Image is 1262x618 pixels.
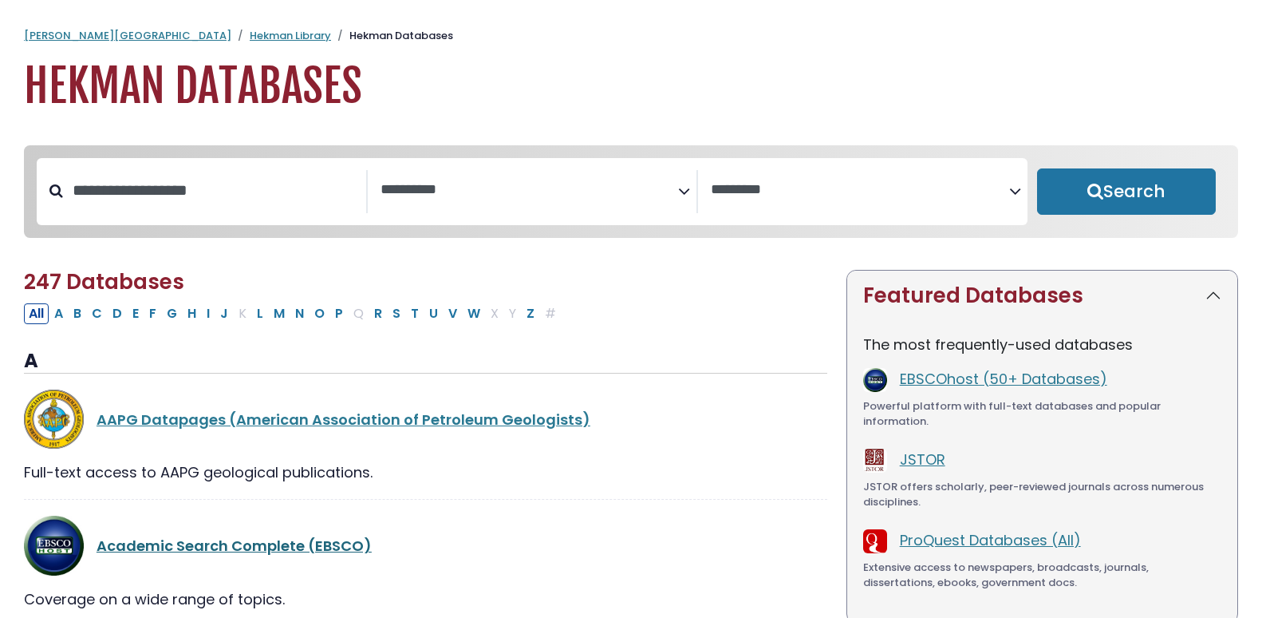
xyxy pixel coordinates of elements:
textarea: Search [381,182,679,199]
button: Filter Results V [444,303,462,324]
button: Filter Results G [162,303,182,324]
button: Filter Results D [108,303,127,324]
p: The most frequently-used databases [863,334,1221,355]
div: Full-text access to AAPG geological publications. [24,462,827,483]
button: Featured Databases [847,271,1237,321]
button: Filter Results L [252,303,268,324]
a: JSTOR [900,450,945,469]
button: Filter Results R [369,303,387,324]
div: Coverage on a wide range of topics. [24,588,827,610]
button: Filter Results C [87,303,107,324]
a: Hekman Library [250,28,331,43]
a: ProQuest Databases (All) [900,530,1081,550]
button: Filter Results N [290,303,309,324]
span: 247 Databases [24,267,184,296]
button: All [24,303,49,324]
h1: Hekman Databases [24,60,1238,113]
button: Filter Results J [215,303,233,324]
a: AAPG Datapages (American Association of Petroleum Geologists) [97,410,590,430]
textarea: Search [711,182,1009,199]
a: [PERSON_NAME][GEOGRAPHIC_DATA] [24,28,231,43]
nav: Search filters [24,145,1238,238]
button: Filter Results E [128,303,144,324]
nav: breadcrumb [24,28,1238,44]
a: Academic Search Complete (EBSCO) [97,536,372,556]
h3: A [24,350,827,374]
button: Filter Results P [330,303,348,324]
button: Filter Results O [310,303,329,324]
button: Filter Results T [406,303,424,324]
li: Hekman Databases [331,28,453,44]
button: Filter Results I [202,303,215,324]
div: Powerful platform with full-text databases and popular information. [863,398,1221,430]
button: Filter Results F [144,303,161,324]
div: JSTOR offers scholarly, peer-reviewed journals across numerous disciplines. [863,479,1221,510]
button: Submit for Search Results [1037,168,1216,215]
input: Search database by title or keyword [63,177,366,204]
div: Alpha-list to filter by first letter of database name [24,303,562,323]
button: Filter Results B [69,303,86,324]
button: Filter Results H [183,303,201,324]
a: EBSCOhost (50+ Databases) [900,369,1107,389]
div: Extensive access to newspapers, broadcasts, journals, dissertations, ebooks, government docs. [863,560,1221,591]
button: Filter Results M [269,303,290,324]
button: Filter Results U [424,303,443,324]
button: Filter Results S [388,303,405,324]
button: Filter Results W [463,303,485,324]
button: Filter Results A [49,303,68,324]
button: Filter Results Z [522,303,539,324]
